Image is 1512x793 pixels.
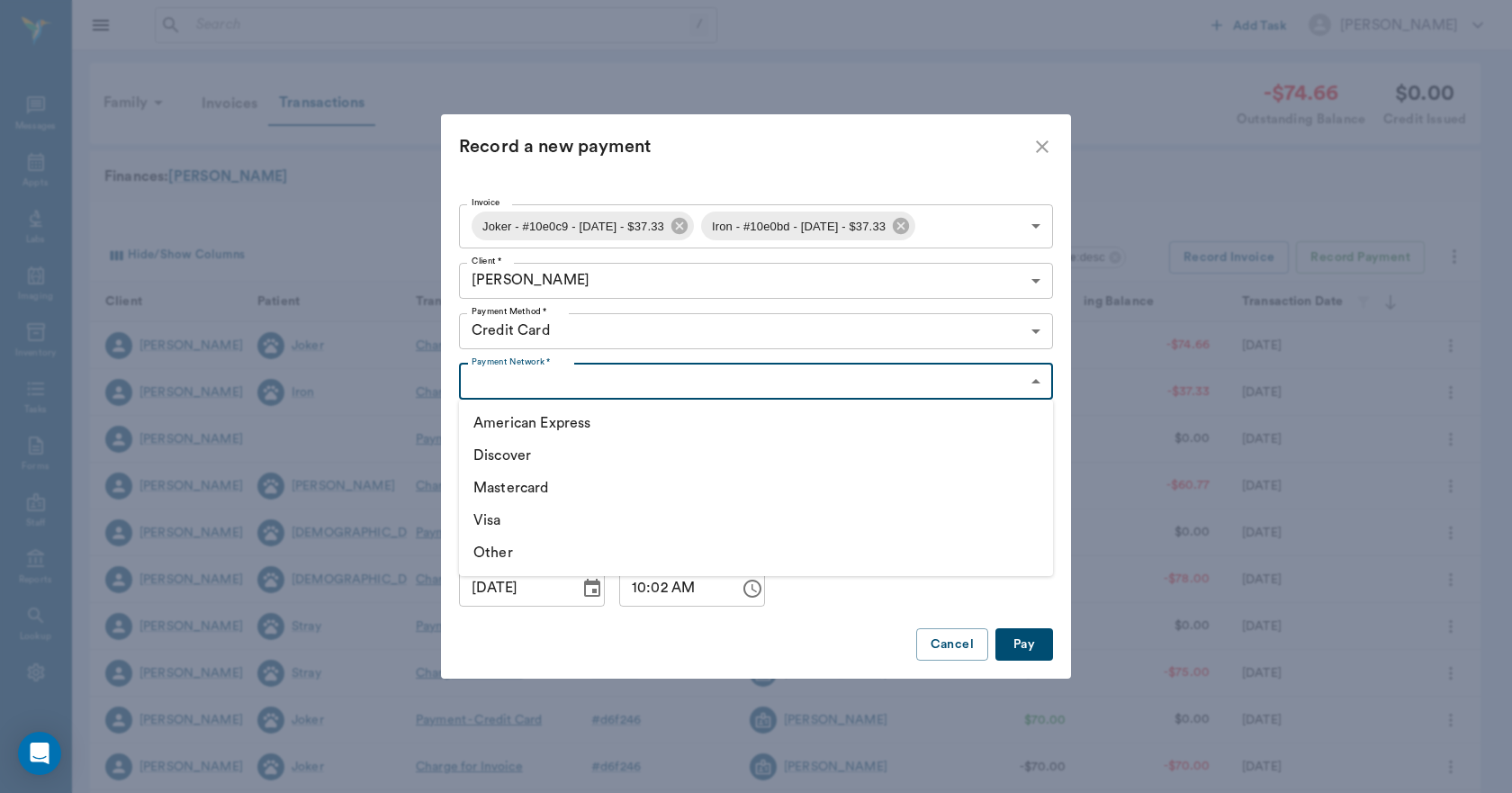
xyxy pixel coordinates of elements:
[459,407,1053,439] li: American Express
[459,439,1053,472] li: Discover
[459,504,1053,536] li: Visa
[459,536,1053,569] li: Other
[18,732,61,775] div: Open Intercom Messenger
[459,472,1053,504] li: Mastercard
